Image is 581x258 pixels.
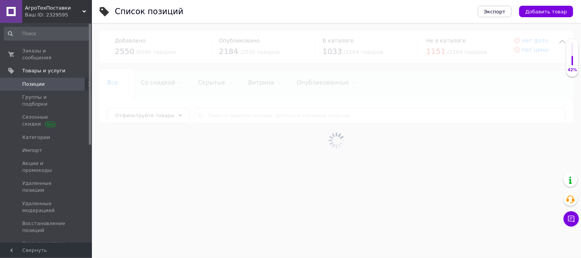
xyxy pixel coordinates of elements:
span: АгроТехПоставки [25,5,82,11]
button: Экспорт [478,6,512,17]
div: 42% [566,67,579,73]
span: Восстановление позиций [22,220,71,234]
span: Заказы и сообщения [22,47,71,61]
div: Список позиций [115,8,183,16]
span: Группы и подборки [22,94,71,108]
span: Позиции [22,81,45,88]
span: Сезонные скидки [22,114,71,127]
span: Удаленные модерацией [22,200,71,214]
span: Удаленные позиции [22,180,71,194]
span: Экспорт [484,9,506,15]
span: Импорт [22,147,42,154]
span: Товары и услуги [22,67,65,74]
div: Ваш ID: 2329595 [25,11,92,18]
button: Чат с покупателем [564,211,579,227]
span: Характеристики [22,240,65,247]
button: Добавить товар [519,6,573,17]
span: Добавить товар [525,9,567,15]
input: Поиск [4,27,90,41]
span: Акции и промокоды [22,160,71,174]
span: Категории [22,134,50,141]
